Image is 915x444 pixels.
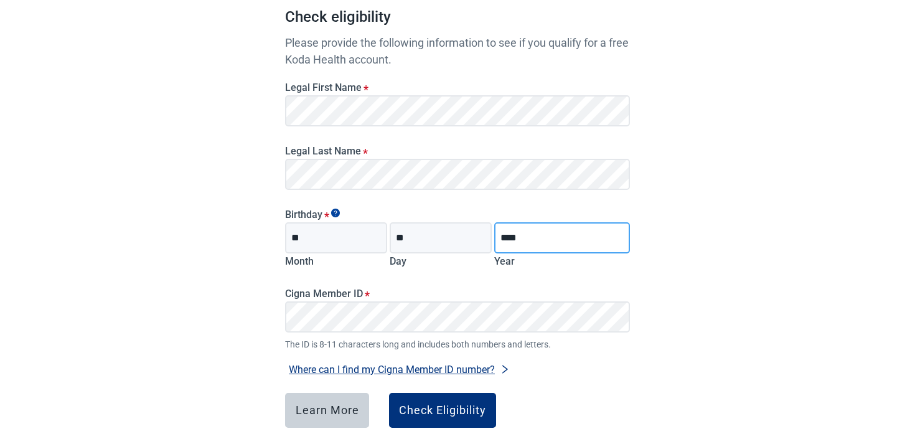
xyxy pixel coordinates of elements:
[285,6,630,34] h1: Check eligibility
[389,393,496,428] button: Check Eligibility
[331,209,340,217] span: Show tooltip
[494,222,630,253] input: Birth year
[296,404,359,417] div: Learn More
[390,255,406,267] label: Day
[285,222,387,253] input: Birth month
[285,393,369,428] button: Learn More
[285,255,314,267] label: Month
[285,82,630,93] label: Legal First Name
[285,209,630,220] legend: Birthday
[494,255,515,267] label: Year
[285,361,514,378] button: Where can I find my Cigna Member ID number?
[390,222,492,253] input: Birth day
[285,145,630,157] label: Legal Last Name
[500,364,510,374] span: right
[285,288,630,300] label: Cigna Member ID
[399,404,486,417] div: Check Eligibility
[285,338,630,351] span: The ID is 8-11 characters long and includes both numbers and letters.
[285,34,630,68] p: Please provide the following information to see if you qualify for a free Koda Health account.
